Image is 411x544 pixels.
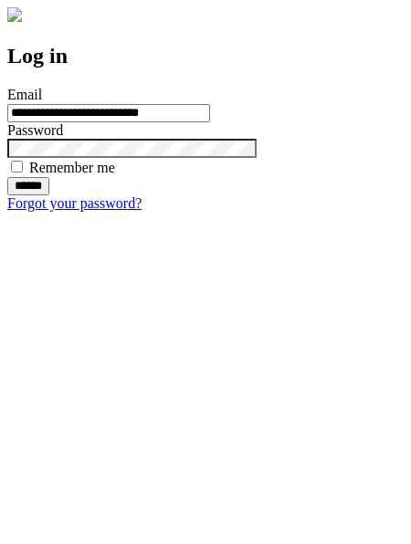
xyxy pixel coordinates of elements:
[7,195,142,211] a: Forgot your password?
[7,7,22,22] img: logo-4e3dc11c47720685a147b03b5a06dd966a58ff35d612b21f08c02c0306f2b779.png
[7,87,42,102] label: Email
[7,44,404,68] h2: Log in
[29,160,115,175] label: Remember me
[7,122,63,138] label: Password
